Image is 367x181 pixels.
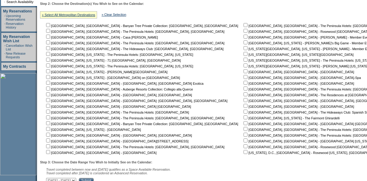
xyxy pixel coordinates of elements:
[6,22,24,29] a: Reservation History
[3,64,26,69] a: My Contracts
[45,64,193,68] nobr: [GEOGRAPHIC_DATA], [US_STATE] - The Peninsula Hotels: [GEOGRAPHIC_DATA], [US_STATE]
[45,105,191,108] nobr: [GEOGRAPHIC_DATA], [GEOGRAPHIC_DATA] - [GEOGRAPHIC_DATA] [GEOGRAPHIC_DATA]
[40,160,152,164] b: Step 3: Choose the Date Range You Wish to Initially See on the Calendar:
[45,53,193,56] nobr: [GEOGRAPHIC_DATA], [US_STATE] - The Peninsula Hotels: [GEOGRAPHIC_DATA], [US_STATE]
[45,47,224,51] nobr: [GEOGRAPHIC_DATA], [GEOGRAPHIC_DATA] - The Hideaways Club: [GEOGRAPHIC_DATA], [GEOGRAPHIC_DATA]
[45,111,189,114] nobr: [GEOGRAPHIC_DATA], [GEOGRAPHIC_DATA] - The Peninsula Hotels: [GEOGRAPHIC_DATA]
[4,44,5,51] td: ·
[45,93,192,97] nobr: [GEOGRAPHIC_DATA], [GEOGRAPHIC_DATA] - [GEOGRAPHIC_DATA], [GEOGRAPHIC_DATA]
[45,59,181,62] nobr: [GEOGRAPHIC_DATA], [US_STATE] - 71 [GEOGRAPHIC_DATA], [GEOGRAPHIC_DATA]
[6,14,25,21] a: Upcoming Reservations
[3,35,30,43] a: My Reservation Wish List
[242,53,354,56] nobr: [US_STATE][GEOGRAPHIC_DATA], [US_STATE][GEOGRAPHIC_DATA]
[45,70,167,74] nobr: [GEOGRAPHIC_DATA], [US_STATE] - [PERSON_NAME][GEOGRAPHIC_DATA]
[242,82,354,85] nobr: [GEOGRAPHIC_DATA], [GEOGRAPHIC_DATA] - [GEOGRAPHIC_DATA]
[6,44,32,51] a: Cancellation Wish List
[45,41,224,45] nobr: [GEOGRAPHIC_DATA], [GEOGRAPHIC_DATA] - The Peninsula Hotels: [GEOGRAPHIC_DATA], [GEOGRAPHIC_DATA]
[102,13,126,16] a: » Clear Selection
[45,116,224,120] nobr: [GEOGRAPHIC_DATA], [GEOGRAPHIC_DATA] - The Peninsula Hotels: [GEOGRAPHIC_DATA], [GEOGRAPHIC_DATA]
[42,13,95,17] a: » Select All Metropolitan Destinations
[6,52,25,59] a: New Release Requests
[242,76,361,80] nobr: [GEOGRAPHIC_DATA], [GEOGRAPHIC_DATA] - [GEOGRAPHIC_DATA]-Spa
[46,171,148,175] nobr: Travel completed after [DATE] is considered an Advanced Reservation.
[4,52,5,59] td: ·
[45,151,157,155] nobr: [GEOGRAPHIC_DATA], [GEOGRAPHIC_DATA] - [GEOGRAPHIC_DATA]
[242,105,354,108] nobr: [GEOGRAPHIC_DATA], [GEOGRAPHIC_DATA] - [GEOGRAPHIC_DATA]
[45,99,227,103] nobr: [GEOGRAPHIC_DATA], [GEOGRAPHIC_DATA] - [GEOGRAPHIC_DATA]: [GEOGRAPHIC_DATA], [GEOGRAPHIC_DATA]
[46,168,171,171] span: Travel completed between now and [DATE] qualifies as a Space Available Reservation.
[242,70,354,74] nobr: [GEOGRAPHIC_DATA], [GEOGRAPHIC_DATA] - [GEOGRAPHIC_DATA]
[3,9,32,13] a: My Reservations
[4,14,5,21] td: ·
[242,116,339,120] nobr: [GEOGRAPHIC_DATA], [US_STATE] - The Fairmont Ghirardelli
[45,82,204,85] nobr: [GEOGRAPHIC_DATA], [GEOGRAPHIC_DATA] - [GEOGRAPHIC_DATA], [GEOGRAPHIC_DATA] Exotica
[45,128,141,131] nobr: [GEOGRAPHIC_DATA], [US_STATE] - [GEOGRAPHIC_DATA]
[45,134,192,137] nobr: [GEOGRAPHIC_DATA], [GEOGRAPHIC_DATA] - [GEOGRAPHIC_DATA], [GEOGRAPHIC_DATA]
[45,76,180,80] nobr: [GEOGRAPHIC_DATA], [US_STATE] - [GEOGRAPHIC_DATA] on [GEOGRAPHIC_DATA]
[45,87,193,91] nobr: [GEOGRAPHIC_DATA], [GEOGRAPHIC_DATA] - Auberge Resorts Collection: Collegio alla Querce
[45,24,238,28] nobr: [GEOGRAPHIC_DATA], [GEOGRAPHIC_DATA] - Banyan Tree Private Collection: [GEOGRAPHIC_DATA], [GEOGRA...
[45,36,158,39] nobr: [GEOGRAPHIC_DATA], [GEOGRAPHIC_DATA] - Casa [PERSON_NAME]
[45,122,238,126] nobr: [GEOGRAPHIC_DATA], [GEOGRAPHIC_DATA] - Banyan Tree Private Collection: [GEOGRAPHIC_DATA], [GEOGRA...
[4,22,5,29] td: ·
[40,2,144,5] b: Step 2: Choose the Destination(s) You Wish to See on the Calendar:
[45,30,224,33] nobr: [GEOGRAPHIC_DATA], [GEOGRAPHIC_DATA] - The Peninsula Hotels: [GEOGRAPHIC_DATA], [GEOGRAPHIC_DATA]
[45,145,224,149] nobr: [GEOGRAPHIC_DATA], [GEOGRAPHIC_DATA] - The Peninsula Hotels: [GEOGRAPHIC_DATA], [GEOGRAPHIC_DATA]
[45,139,189,143] nobr: [GEOGRAPHIC_DATA], [GEOGRAPHIC_DATA] - [GEOGRAPHIC_DATA][STREET_ADDRESS]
